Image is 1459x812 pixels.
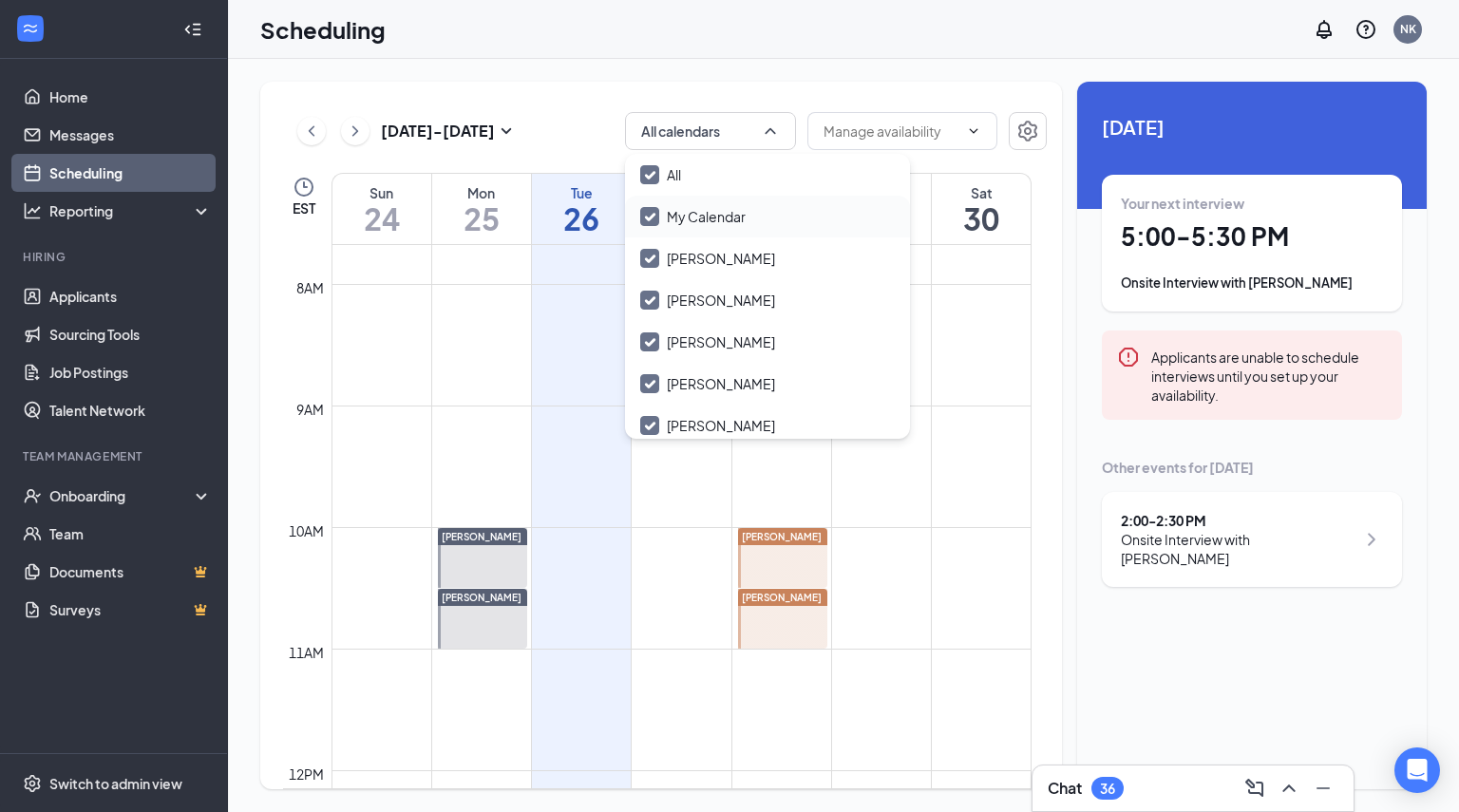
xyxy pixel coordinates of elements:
h3: [DATE] - [DATE] [381,121,495,142]
div: 8am [293,277,328,298]
svg: ChevronLeft [302,120,321,142]
a: Home [49,78,212,116]
div: Applicants are unable to schedule interviews until you set up your availability. [1151,346,1387,405]
a: August 30, 2025 [932,174,1031,244]
a: Sourcing Tools [49,315,212,353]
input: Manage availability [824,121,958,142]
a: August 24, 2025 [332,174,431,244]
div: Open Intercom Messenger [1394,747,1440,793]
div: NK [1400,21,1416,37]
a: Scheduling [49,154,212,192]
button: All calendarsChevronUp [625,112,796,150]
svg: QuestionInfo [1355,18,1377,41]
svg: Settings [23,774,42,793]
a: Messages [49,116,212,154]
a: Talent Network [49,391,212,429]
div: Mon [432,183,531,202]
span: EST [293,198,315,217]
svg: Settings [1016,120,1039,142]
button: ChevronRight [341,117,369,145]
svg: Collapse [183,20,202,39]
span: [DATE] [1102,112,1402,142]
h1: 24 [332,202,431,235]
div: Onboarding [49,486,196,505]
span: [PERSON_NAME] [742,531,822,542]
a: DocumentsCrown [49,553,212,591]
svg: ChevronRight [346,120,365,142]
div: 36 [1100,781,1115,797]
svg: Minimize [1312,777,1335,800]
a: Job Postings [49,353,212,391]
div: Reporting [49,201,213,220]
svg: Analysis [23,201,42,220]
svg: ChevronUp [761,122,780,141]
button: ChevronUp [1274,773,1304,803]
div: Sun [332,183,431,202]
a: SurveysCrown [49,591,212,629]
svg: Error [1117,346,1140,368]
div: Your next interview [1121,194,1383,213]
svg: WorkstreamLogo [21,19,40,38]
h1: 5:00 - 5:30 PM [1121,220,1383,253]
span: [PERSON_NAME] [442,531,521,542]
div: 11am [285,642,328,663]
div: Switch to admin view [49,774,182,793]
h1: 26 [532,202,631,235]
a: August 25, 2025 [432,174,531,244]
svg: UserCheck [23,486,42,505]
a: August 26, 2025 [532,174,631,244]
svg: ChevronUp [1278,777,1300,800]
button: Minimize [1308,773,1338,803]
span: [PERSON_NAME] [442,592,521,603]
span: [PERSON_NAME] [742,592,822,603]
div: 9am [293,399,328,420]
div: 10am [285,520,328,541]
svg: Clock [293,176,315,198]
h1: Scheduling [260,13,386,46]
div: Onsite Interview with [PERSON_NAME] [1121,530,1355,568]
h3: Chat [1048,778,1082,799]
a: Team [49,515,212,553]
svg: Notifications [1313,18,1336,41]
svg: SmallChevronDown [495,120,518,142]
div: Tue [532,183,631,202]
div: Sat [932,183,1031,202]
div: Team Management [23,448,208,464]
button: Settings [1009,112,1047,150]
h1: 30 [932,202,1031,235]
button: ChevronLeft [297,117,326,145]
svg: ChevronRight [1360,528,1383,551]
div: Other events for [DATE] [1102,458,1402,477]
div: 12pm [285,764,328,784]
div: Hiring [23,249,208,265]
a: Applicants [49,277,212,315]
svg: ChevronDown [966,123,981,139]
button: ComposeMessage [1240,773,1270,803]
svg: ComposeMessage [1243,777,1266,800]
h1: 25 [432,202,531,235]
div: 2:00 - 2:30 PM [1121,511,1355,530]
div: Onsite Interview with [PERSON_NAME] [1121,274,1383,293]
